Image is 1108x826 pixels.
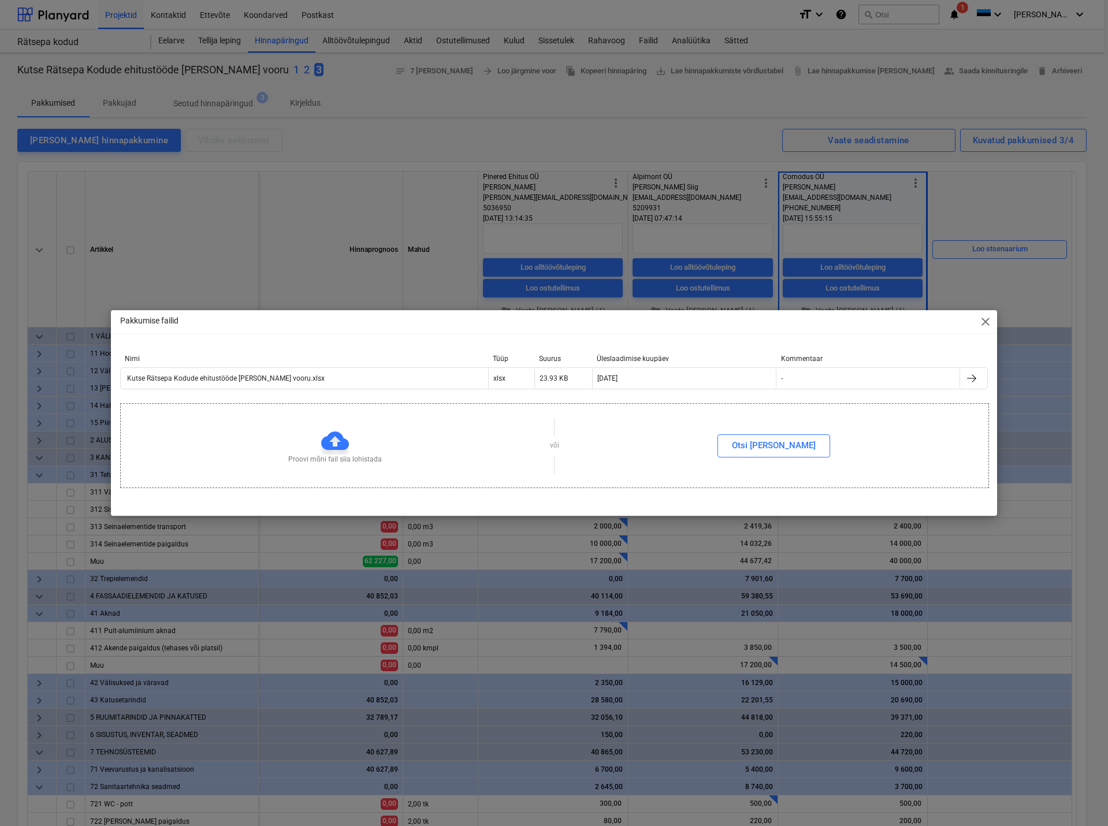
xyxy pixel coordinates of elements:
[493,355,530,363] div: Tüüp
[125,355,484,363] div: Nimi
[781,355,956,363] div: Kommentaar
[539,355,588,363] div: Suurus
[597,355,772,363] div: Üleslaadimise kuupäev
[979,315,992,329] span: close
[597,374,618,382] div: [DATE]
[732,438,816,453] div: Otsi [PERSON_NAME]
[120,403,989,488] div: Proovi mõni fail siia lohistadavõiOtsi [PERSON_NAME]
[717,434,830,457] button: Otsi [PERSON_NAME]
[125,374,325,382] div: Kutse Rätsepa Kodude ehitustööde [PERSON_NAME] vooru.xlsx
[120,315,179,327] p: Pakkumise failid
[550,441,559,451] p: või
[288,455,382,464] p: Proovi mõni fail siia lohistada
[781,374,783,382] div: -
[493,374,505,382] div: xlsx
[540,374,568,382] div: 23.93 KB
